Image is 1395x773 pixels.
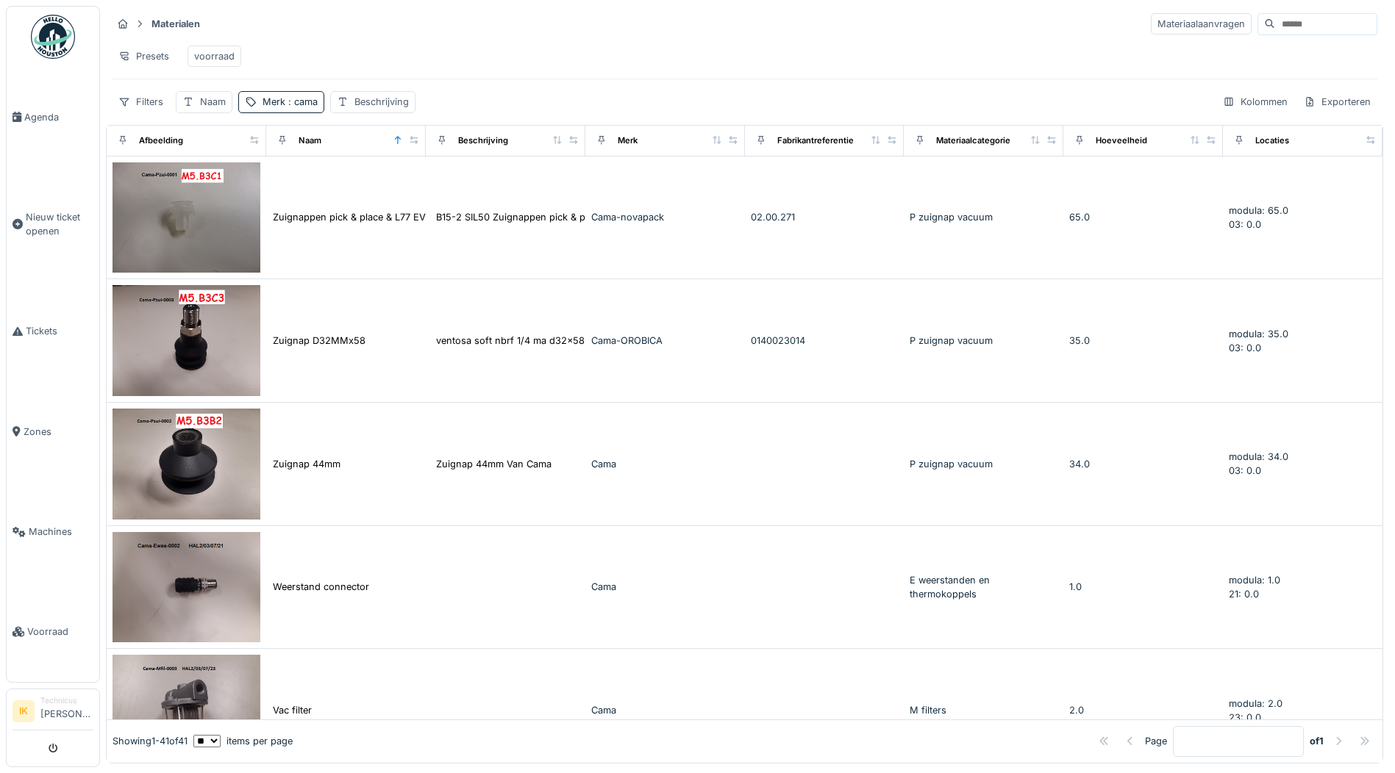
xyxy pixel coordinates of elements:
[263,95,318,109] div: Merk
[910,210,1057,224] div: P zuignap vacuum
[285,96,318,107] span: : cama
[1229,328,1288,339] span: modula: 35.0
[1297,91,1377,112] div: Exporteren
[273,210,490,224] div: Zuignappen pick & place & L77 EVO B15-2 SIL50
[751,334,899,348] div: 0140023014
[436,334,677,348] div: ventosa soft nbrf 1/4 ma d32x58 Zuignap D32MMx...
[1069,703,1217,717] div: 2.0
[7,281,99,381] a: Tickets
[139,134,183,147] div: Afbeelding
[7,67,99,167] a: Agenda
[273,580,369,594] div: Weerstand connector
[1151,13,1252,35] div: Materiaalaanvragen
[1229,575,1280,586] span: modula: 1.0
[1069,457,1217,471] div: 34.0
[113,532,260,643] img: Weerstand connector
[910,334,1057,348] div: P zuignap vacuum
[591,210,739,224] div: Cama-novapack
[591,703,739,717] div: Cama
[40,695,93,727] li: [PERSON_NAME]
[113,409,260,519] img: Zuignap 44mm
[777,134,854,147] div: Fabrikantreferentie
[29,525,93,539] span: Machines
[24,110,93,124] span: Agenda
[26,210,93,238] span: Nieuw ticket openen
[200,95,226,109] div: Naam
[910,703,1057,717] div: M filters
[354,95,409,109] div: Beschrijving
[193,734,293,748] div: items per page
[1310,734,1324,748] strong: of 1
[7,167,99,281] a: Nieuw ticket openen
[273,703,312,717] div: Vac filter
[591,334,739,348] div: Cama-OROBICA
[1069,210,1217,224] div: 65.0
[910,457,1057,471] div: P zuignap vacuum
[591,580,739,594] div: Cama
[1229,712,1261,723] span: 23: 0.0
[27,625,93,639] span: Voorraad
[618,134,638,147] div: Merk
[1216,91,1294,112] div: Kolommen
[751,210,899,224] div: 02.00.271
[1229,205,1288,216] span: modula: 65.0
[591,457,739,471] div: Cama
[24,425,93,439] span: Zones
[194,49,235,63] div: voorraad
[458,134,508,147] div: Beschrijving
[112,46,176,67] div: Presets
[146,17,206,31] strong: Materialen
[273,457,340,471] div: Zuignap 44mm
[910,573,1057,601] div: E weerstanden en thermokoppels
[113,285,260,396] img: Zuignap D32MMx58
[31,15,75,59] img: Badge_color-CXgf-gQk.svg
[273,334,365,348] div: Zuignap D32MMx58
[112,91,170,112] div: Filters
[113,734,188,748] div: Showing 1 - 41 of 41
[13,695,93,730] a: IK Technicus[PERSON_NAME]
[436,210,656,224] div: B15-2 SIL50 Zuignappen pick & place & L77 Kle...
[1229,219,1261,230] span: 03: 0.0
[40,695,93,706] div: Technicus
[1096,134,1147,147] div: Hoeveelheid
[113,655,260,766] img: Vac filter
[1069,580,1217,594] div: 1.0
[1229,451,1288,462] span: modula: 34.0
[13,700,35,722] li: IK
[299,134,321,147] div: Naam
[7,381,99,481] a: Zones
[1229,698,1282,709] span: modula: 2.0
[936,134,1010,147] div: Materiaalcategorie
[1229,465,1261,476] span: 03: 0.0
[7,482,99,582] a: Machines
[7,582,99,682] a: Voorraad
[1069,334,1217,348] div: 35.0
[1229,342,1261,353] span: 03: 0.0
[1229,589,1259,600] span: 21: 0.0
[1145,734,1167,748] div: Page
[113,162,260,273] img: Zuignappen pick & place & L77 EVO B15-2 SIL50
[436,457,552,471] div: Zuignap 44mm Van Cama
[1255,134,1289,147] div: Locaties
[26,324,93,338] span: Tickets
